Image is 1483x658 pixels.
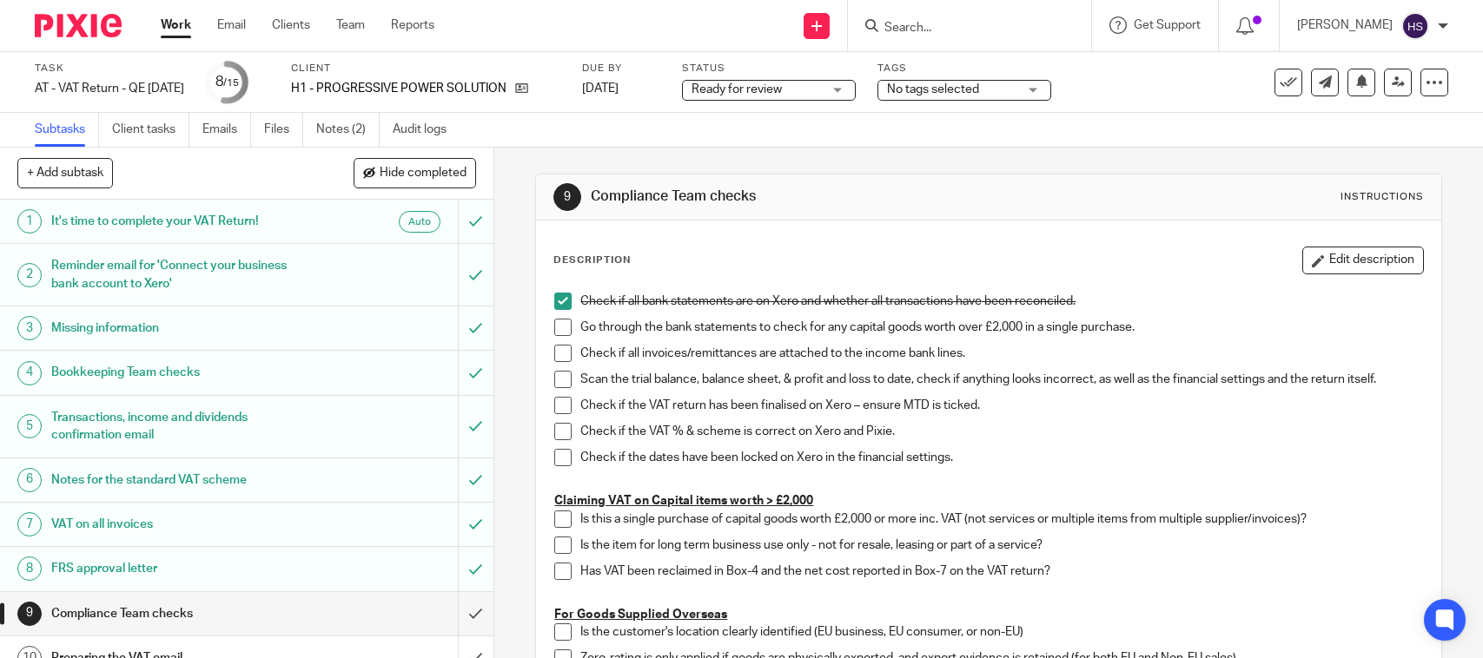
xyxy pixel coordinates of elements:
u: Claiming VAT on Capital items worth > £2,000 [554,495,813,507]
input: Search [883,21,1039,36]
a: Team [336,16,365,34]
h1: Bookkeeping Team checks [51,359,311,385]
a: Work [161,16,191,34]
h1: Reminder email for 'Connect your business bank account to Xero' [51,253,311,297]
a: Notes (2) [316,113,380,147]
div: 8 [215,72,239,92]
p: Check if the dates have been locked on Xero in the financial settings. [580,449,1422,466]
p: Is the item for long term business use only - not for resale, leasing or part of a service? [580,536,1422,554]
p: Has VAT been reclaimed in Box-4 and the net cost reported in Box-7 on the VAT return? [580,563,1422,580]
a: Files [264,113,303,147]
div: 2 [17,263,42,287]
div: 4 [17,361,42,385]
div: 1 [17,209,42,234]
div: 9 [17,602,42,626]
button: + Add subtask [17,158,113,188]
div: Auto [399,211,440,233]
div: AT - VAT Return - QE [DATE] [35,80,184,97]
p: Scan the trial balance, balance sheet, & profit and loss to date, check if anything looks incorre... [580,371,1422,388]
div: 3 [17,316,42,340]
h1: It's time to complete your VAT Return! [51,208,311,234]
p: Check if the VAT % & scheme is correct on Xero and Pixie. [580,423,1422,440]
label: Due by [582,62,660,76]
p: Go through the bank statements to check for any capital goods worth over £2,000 in a single purch... [580,319,1422,336]
u: For Goods Supplied Overseas [554,609,727,621]
label: Task [35,62,184,76]
a: Audit logs [393,113,460,147]
a: Email [217,16,246,34]
div: 6 [17,468,42,492]
img: svg%3E [1401,12,1429,40]
h1: Notes for the standard VAT scheme [51,467,311,493]
a: Reports [391,16,434,34]
button: Hide completed [354,158,476,188]
div: 8 [17,556,42,581]
label: Status [682,62,856,76]
span: No tags selected [887,83,979,95]
a: Subtasks [35,113,99,147]
p: Check if all invoices/remittances are attached to the income bank lines. [580,345,1422,362]
label: Client [291,62,560,76]
span: Ready for review [692,83,782,95]
p: Is this a single purchase of capital goods worth £2,000 or more inc. VAT (not services or multipl... [580,510,1422,528]
span: [DATE] [582,82,619,95]
h1: Transactions, income and dividends confirmation email [51,405,311,449]
h1: Compliance Team checks [591,188,1026,206]
h1: Compliance Team checks [51,601,311,627]
a: Emails [202,113,251,147]
div: 5 [17,414,42,438]
h1: Missing information [51,315,311,341]
span: Hide completed [380,167,467,181]
h1: FRS approval letter [51,556,311,582]
p: Is the customer's location clearly identified (EU business, EU consumer, or non-EU) [580,623,1422,641]
small: /15 [223,78,239,88]
p: Check if the VAT return has been finalised on Xero – ensure MTD is ticked. [580,397,1422,414]
p: H1 - PROGRESSIVE POWER SOLUTIONS LTD [291,80,506,97]
div: AT - VAT Return - QE 31-07-2025 [35,80,184,97]
div: 7 [17,512,42,536]
div: Instructions [1341,190,1424,204]
button: Edit description [1302,247,1424,274]
p: [PERSON_NAME] [1297,16,1393,34]
p: Description [553,253,631,267]
a: Client tasks [112,113,189,147]
a: Clients [272,16,310,34]
div: 9 [553,183,581,211]
h1: VAT on all invoices [51,511,311,537]
img: Pixie [35,14,122,37]
label: Tags [877,62,1051,76]
p: Check if all bank statements are on Xero and whether all transactions have been reconciled. [580,293,1422,310]
span: Get Support [1134,19,1201,31]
